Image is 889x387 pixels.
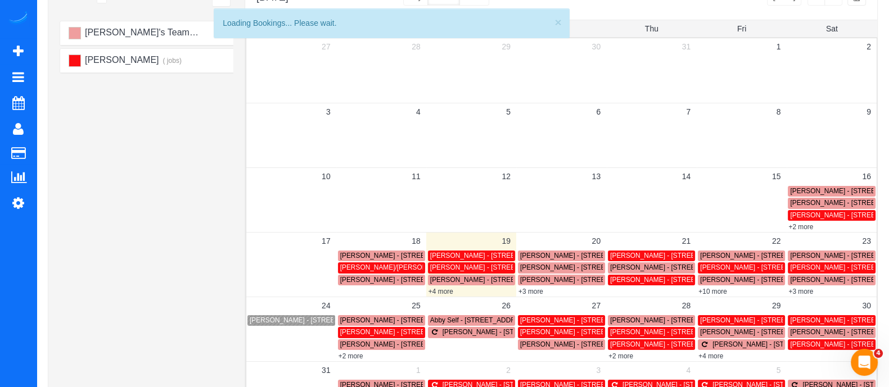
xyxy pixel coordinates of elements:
[520,263,647,271] span: [PERSON_NAME] - [STREET_ADDRESS]
[520,328,647,336] span: [PERSON_NAME] - [STREET_ADDRESS]
[698,288,727,295] a: +10 more
[340,263,579,271] span: [PERSON_NAME]/[PERSON_NAME] - [STREET_ADDRESS][PERSON_NAME]
[610,276,737,284] span: [PERSON_NAME] - [STREET_ADDRESS]
[340,276,467,284] span: [PERSON_NAME] - [STREET_ADDRESS]
[339,352,363,360] a: +2 more
[874,349,883,358] span: 4
[430,263,557,271] span: [PERSON_NAME] - [STREET_ADDRESS]
[496,168,516,185] a: 12
[608,352,633,360] a: +2 more
[430,252,557,259] span: [PERSON_NAME] - [STREET_ADDRESS]
[590,362,606,379] a: 3
[316,168,336,185] a: 10
[698,352,723,360] a: +4 more
[7,11,29,27] img: Automaid Logo
[554,16,561,28] button: ×
[586,38,606,55] a: 30
[428,288,453,295] a: +4 more
[496,38,516,55] a: 29
[856,233,877,249] a: 23
[856,168,877,185] a: 16
[856,297,877,314] a: 30
[406,233,426,249] a: 18
[737,24,746,33] span: Fri
[700,276,827,284] span: [PERSON_NAME] - [STREET_ADDRESS]
[410,103,426,120] a: 4
[430,276,612,284] span: [PERSON_NAME] - [STREET_ADDRESS][PERSON_NAME]
[520,340,757,348] span: [PERSON_NAME] - [STREET_ADDRESS][PERSON_NAME][PERSON_NAME]
[340,252,467,259] span: [PERSON_NAME] - [STREET_ADDRESS]
[676,297,697,314] a: 28
[771,362,787,379] a: 5
[520,276,702,284] span: [PERSON_NAME] - [STREET_ADDRESS][PERSON_NAME]
[586,297,606,314] a: 27
[700,328,827,336] span: [PERSON_NAME] - [STREET_ADDRESS]
[586,233,606,249] a: 20
[316,297,336,314] a: 24
[700,252,864,259] span: [PERSON_NAME] - [STREET_ADDRESS][US_STATE]
[610,252,737,259] span: [PERSON_NAME] - [STREET_ADDRESS]
[161,57,182,65] small: ( jobs)
[520,252,647,259] span: [PERSON_NAME] - [STREET_ADDRESS]
[851,349,878,376] iframe: Intercom live chat
[766,233,787,249] a: 22
[610,263,792,271] span: [PERSON_NAME] - [STREET_ADDRESS][PERSON_NAME]
[700,263,827,271] span: [PERSON_NAME] - [STREET_ADDRESS]
[83,28,189,37] span: [PERSON_NAME]'s Team
[861,38,877,55] a: 2
[340,340,522,348] span: [PERSON_NAME] - [STREET_ADDRESS][PERSON_NAME]
[316,233,336,249] a: 17
[430,316,531,324] span: Abby Self - [STREET_ADDRESS]
[250,316,487,324] span: [PERSON_NAME] - [STREET_ADDRESS][PERSON_NAME][PERSON_NAME]
[520,316,647,324] span: [PERSON_NAME] - [STREET_ADDRESS]
[192,29,212,37] small: ( jobs)
[771,38,787,55] a: 1
[771,103,787,120] a: 8
[680,103,696,120] a: 7
[340,316,522,324] span: [PERSON_NAME] - [STREET_ADDRESS][PERSON_NAME]
[321,103,336,120] a: 3
[788,223,813,231] a: +2 more
[406,297,426,314] a: 25
[316,38,336,55] a: 27
[496,233,516,249] a: 19
[586,168,606,185] a: 13
[766,168,787,185] a: 15
[590,103,606,120] a: 6
[788,288,813,295] a: +3 more
[406,168,426,185] a: 11
[410,362,426,379] a: 1
[676,168,697,185] a: 14
[610,316,737,324] span: [PERSON_NAME] - [STREET_ADDRESS]
[406,38,426,55] a: 28
[610,328,792,336] span: [PERSON_NAME] - [STREET_ADDRESS][PERSON_NAME]
[680,362,696,379] a: 4
[610,340,737,348] span: [PERSON_NAME] - [STREET_ADDRESS]
[500,362,516,379] a: 2
[712,340,840,348] span: [PERSON_NAME] - [STREET_ADDRESS]
[223,17,560,29] div: Loading Bookings... Please wait.
[700,316,827,324] span: [PERSON_NAME] - [STREET_ADDRESS]
[645,24,658,33] span: Thu
[826,24,838,33] span: Sat
[443,328,625,336] span: [PERSON_NAME] - [STREET_ADDRESS][PERSON_NAME]
[676,38,697,55] a: 31
[340,328,577,336] span: [PERSON_NAME] - [STREET_ADDRESS][PERSON_NAME][PERSON_NAME]
[496,297,516,314] a: 26
[861,103,877,120] a: 9
[83,55,159,65] span: [PERSON_NAME]
[500,103,516,120] a: 5
[316,362,336,379] a: 31
[766,297,787,314] a: 29
[676,233,697,249] a: 21
[518,288,543,295] a: +3 more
